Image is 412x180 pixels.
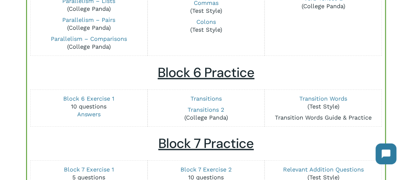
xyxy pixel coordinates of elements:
a: Transition Words Guide & Practice [275,114,372,121]
iframe: Chatbot [369,137,403,171]
a: Parallelism – Pairs [62,16,115,23]
p: (College Panda) [34,35,143,51]
a: Answers [77,111,101,118]
a: Block 7 Exercise 2 [180,166,232,173]
p: (College Panda) [34,16,143,32]
a: Colons [196,18,216,25]
a: Block 6 Exercise 1 [63,95,114,102]
p: 10 questions [34,95,143,118]
a: Transition Words [299,95,347,102]
p: (College Panda) [151,106,261,122]
a: Transitions 2 [188,106,224,113]
a: Block 7 Exercise 1 [64,166,114,173]
a: Parallelism – Comparisons [51,35,127,42]
p: (Test Style) [151,18,261,34]
p: (Test Style) [268,95,378,110]
u: Block 7 Practice [158,135,254,152]
a: Relevant Addition Questions [283,166,363,173]
u: Block 6 Practice [158,64,254,81]
a: Transitions [191,95,222,102]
